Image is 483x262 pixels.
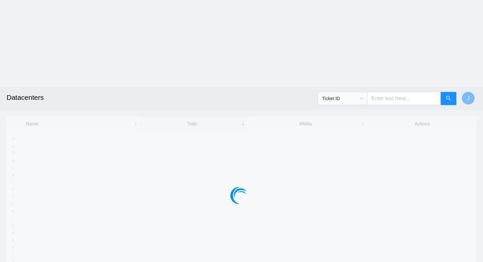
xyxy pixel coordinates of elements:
span: J [467,94,470,102]
span: search [446,96,451,102]
button: J [462,92,475,105]
input: Enter text here... [367,92,441,105]
button: search [441,92,456,105]
span: Ticket ID [322,94,363,103]
h2: Datacenters [7,87,335,108]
